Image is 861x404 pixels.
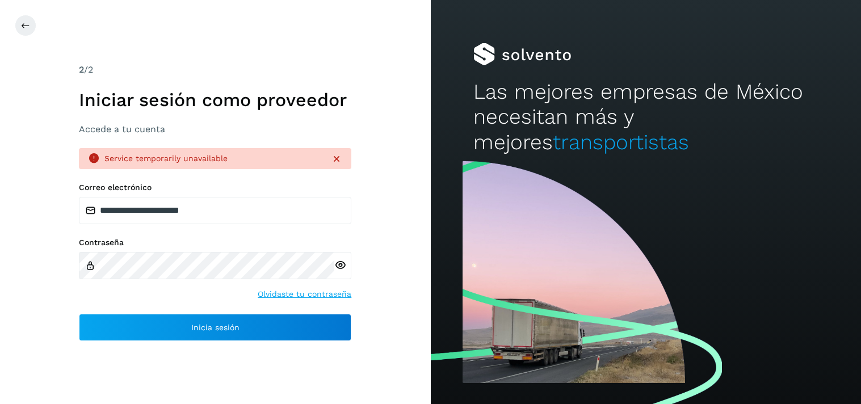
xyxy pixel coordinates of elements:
[79,314,351,341] button: Inicia sesión
[79,63,351,77] div: /2
[258,288,351,300] a: Olvidaste tu contraseña
[79,89,351,111] h1: Iniciar sesión como proveedor
[553,130,689,154] span: transportistas
[79,124,351,134] h3: Accede a tu cuenta
[79,183,351,192] label: Correo electrónico
[191,323,240,331] span: Inicia sesión
[79,64,84,75] span: 2
[104,153,322,165] div: Service temporarily unavailable
[79,238,351,247] label: Contraseña
[473,79,818,155] h2: Las mejores empresas de México necesitan más y mejores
